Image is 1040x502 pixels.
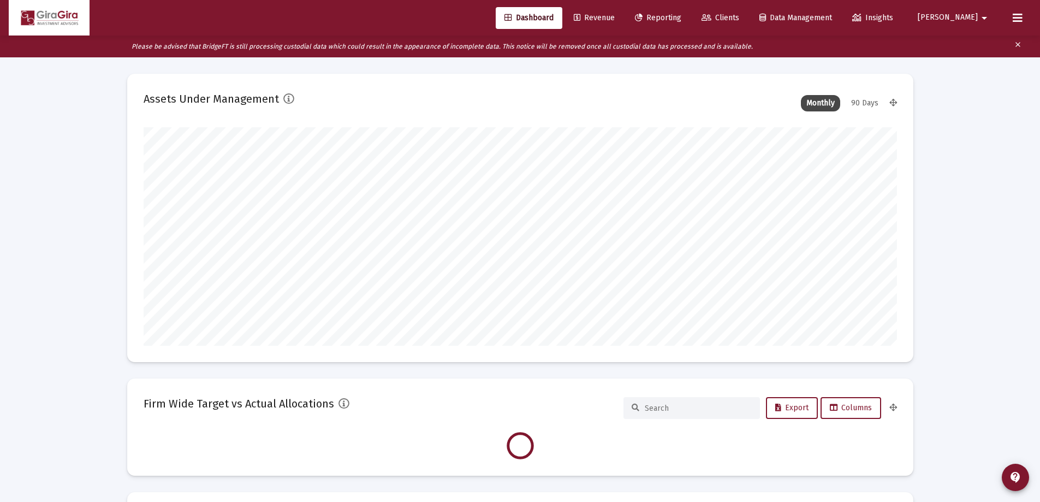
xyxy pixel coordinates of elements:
h2: Assets Under Management [144,90,279,108]
button: Columns [821,397,881,419]
button: Export [766,397,818,419]
mat-icon: clear [1014,38,1022,55]
span: Revenue [574,13,615,22]
a: Revenue [565,7,623,29]
a: Reporting [626,7,690,29]
a: Insights [843,7,902,29]
input: Search [645,404,752,413]
mat-icon: arrow_drop_down [978,7,991,29]
a: Data Management [751,7,841,29]
span: Data Management [759,13,832,22]
button: [PERSON_NAME] [905,7,1004,28]
span: Dashboard [504,13,554,22]
a: Dashboard [496,7,562,29]
span: Insights [852,13,893,22]
a: Clients [693,7,748,29]
span: Columns [830,403,872,412]
span: Reporting [635,13,681,22]
span: [PERSON_NAME] [918,13,978,22]
mat-icon: contact_support [1009,471,1022,484]
h2: Firm Wide Target vs Actual Allocations [144,395,334,412]
span: Export [775,403,809,412]
i: Please be advised that BridgeFT is still processing custodial data which could result in the appe... [132,43,753,50]
span: Clients [702,13,739,22]
img: Dashboard [17,7,81,29]
div: Monthly [801,95,840,111]
div: 90 Days [846,95,884,111]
